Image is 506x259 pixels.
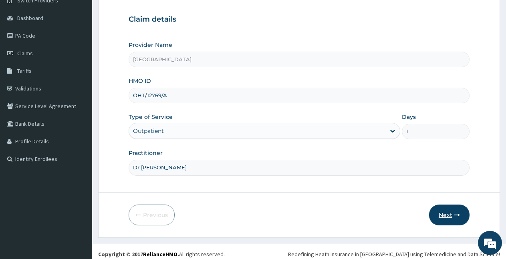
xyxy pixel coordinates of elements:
[129,160,470,175] input: Enter Name
[143,251,177,258] a: RelianceHMO
[429,205,470,225] button: Next
[288,250,500,258] div: Redefining Heath Insurance in [GEOGRAPHIC_DATA] using Telemedicine and Data Science!
[129,205,175,225] button: Previous
[129,77,151,85] label: HMO ID
[17,50,33,57] span: Claims
[129,15,470,24] h3: Claim details
[402,113,416,121] label: Days
[42,45,135,55] div: Chat with us now
[129,88,470,103] input: Enter HMO ID
[129,113,173,121] label: Type of Service
[15,40,32,60] img: d_794563401_company_1708531726252_794563401
[4,173,153,201] textarea: Type your message and hit 'Enter'
[129,149,163,157] label: Practitioner
[133,127,164,135] div: Outpatient
[17,67,32,74] span: Tariffs
[129,41,172,49] label: Provider Name
[98,251,179,258] strong: Copyright © 2017 .
[131,4,151,23] div: Minimize live chat window
[46,78,111,159] span: We're online!
[17,14,43,22] span: Dashboard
